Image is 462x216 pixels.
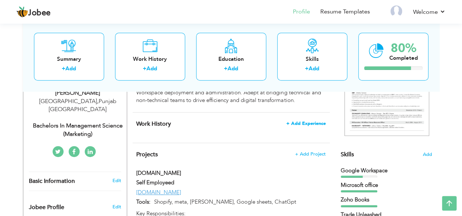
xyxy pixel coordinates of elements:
a: Add [65,65,76,72]
span: Skills [341,150,354,158]
img: jobee.io [16,6,28,18]
a: Add [309,65,319,72]
div: [GEOGRAPHIC_DATA] Punjab [GEOGRAPHIC_DATA] [29,97,127,114]
label: + [143,65,146,73]
div: [PERSON_NAME] [29,89,127,97]
a: Welcome [413,8,446,16]
h4: This helps to show the companies you have worked for. [136,120,325,127]
label: [DOMAIN_NAME] [136,169,259,177]
div: 80% [389,42,418,54]
a: Add [146,65,157,72]
span: Add [423,151,432,158]
a: Profile [293,8,310,16]
div: Bachelors in Management Science (Marketing) [29,122,127,138]
span: + Add Project [295,152,326,157]
a: Resume Templates [320,8,370,16]
div: Skills [283,55,341,63]
a: Jobee [16,6,51,18]
div: Enhance your career by creating a custom URL for your Jobee public profile. [23,196,127,215]
div: Education [202,55,260,63]
div: Google Workspace [341,167,432,174]
div: Zoho Books [341,196,432,204]
div: Microsoft office [341,181,432,189]
span: Work History [136,120,171,128]
label: + [305,65,309,73]
div: Completed [389,54,418,62]
img: Profile Img [390,5,402,17]
p: Shopify, meta, [PERSON_NAME], Google sheets, ChatGpt [150,198,325,206]
span: Edit [112,204,121,210]
span: Jobee [28,9,51,17]
span: + Add Experience [286,121,326,126]
span: , [97,97,99,105]
label: + [224,65,228,73]
label: + [62,65,65,73]
div: Work History [121,55,179,63]
div: Summary [40,55,98,63]
a: [DOMAIN_NAME] [136,189,181,196]
label: Self Employeed [136,179,259,186]
h4: This helps to highlight the project, tools and skills you have worked on. [136,151,325,158]
span: Jobee Profile [29,204,64,211]
span: Basic Information [29,178,75,185]
span: Projects [136,150,158,158]
label: Tools: [136,198,150,206]
a: Edit [112,177,121,184]
a: Add [228,65,238,72]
